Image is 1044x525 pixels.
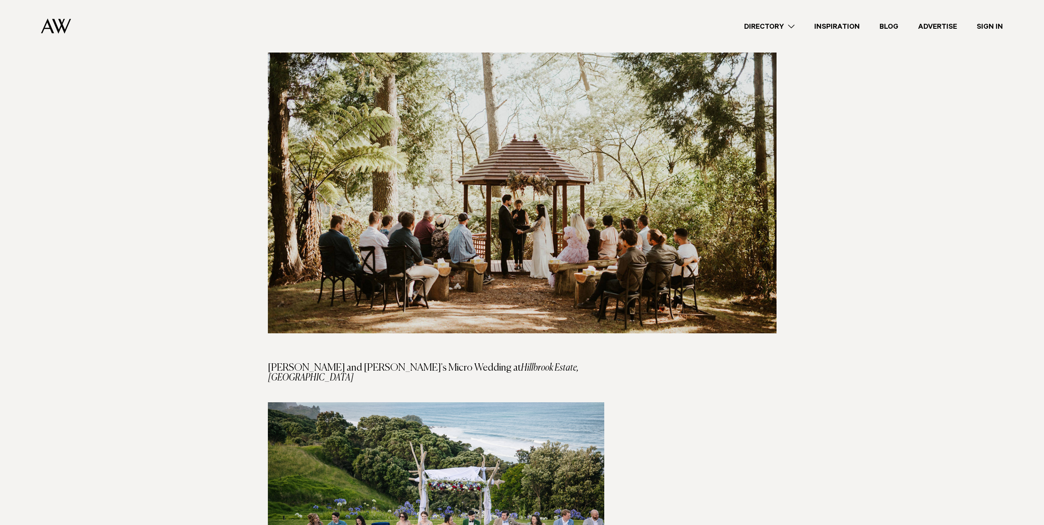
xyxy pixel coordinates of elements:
a: Inspiration [804,21,870,32]
a: Advertise [908,21,967,32]
h4: [PERSON_NAME] and [PERSON_NAME]'s Micro Wedding at [268,363,604,383]
a: Sign In [967,21,1013,32]
em: Hillbrook Estate, [GEOGRAPHIC_DATA] [268,363,579,383]
a: Blog [870,21,908,32]
a: Directory [734,21,804,32]
img: Auckland Weddings Logo [41,18,71,34]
